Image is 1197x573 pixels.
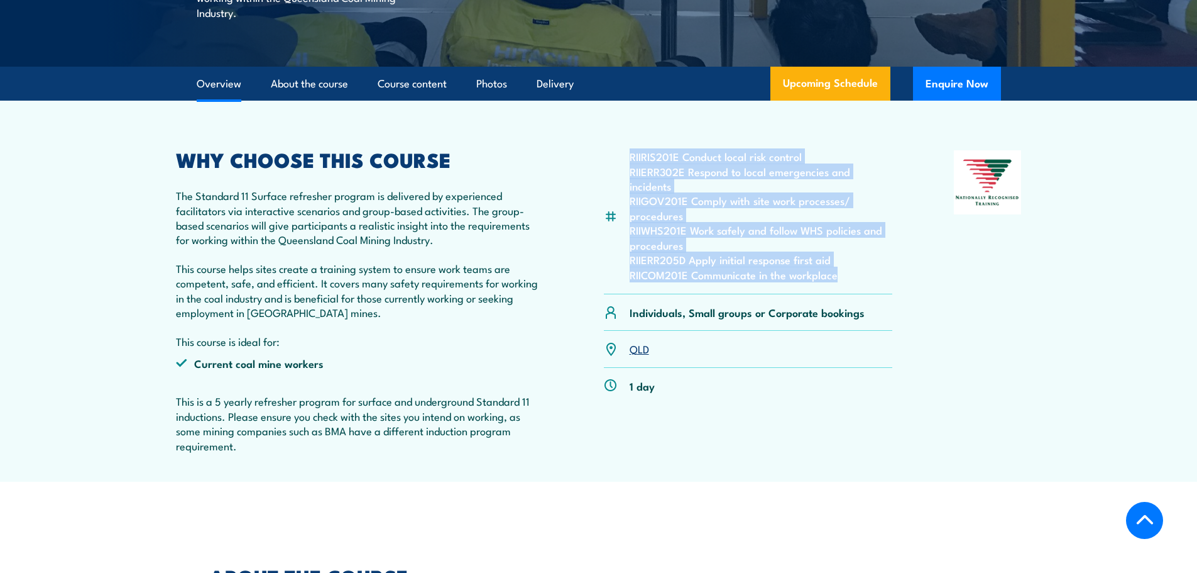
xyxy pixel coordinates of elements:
[630,252,893,267] li: RIIERR205D Apply initial response first aid
[176,334,543,348] p: This course is ideal for:
[630,379,655,393] p: 1 day
[630,267,893,282] li: RIICOM201E Communicate in the workplace
[176,150,543,168] h2: WHY CHOOSE THIS COURSE
[197,67,241,101] a: Overview
[630,223,893,252] li: RIIWHS201E Work safely and follow WHS policies and procedures
[176,356,359,370] li: Current coal mine workers
[378,67,447,101] a: Course content
[630,341,649,356] a: QLD
[537,67,574,101] a: Delivery
[630,193,893,223] li: RIIGOV201E Comply with site work processes/ procedures
[630,305,865,320] p: Individuals, Small groups or Corporate bookings
[630,164,893,194] li: RIIERR302E Respond to local emergencies and incidents
[476,67,507,101] a: Photos
[954,150,1022,214] img: Nationally Recognised Training logo.
[176,261,543,320] p: This course helps sites create a training system to ensure work teams are competent, safe, and ef...
[913,67,1001,101] button: Enquire Now
[271,67,348,101] a: About the course
[176,188,543,247] p: The Standard 11 Surface refresher program is delivered by experienced facilitators via interactiv...
[770,67,890,101] a: Upcoming Schedule
[176,394,543,453] p: This is a 5 yearly refresher program for surface and underground Standard 11 inductions. Please e...
[630,149,893,164] li: RIIRIS201E Conduct local risk control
